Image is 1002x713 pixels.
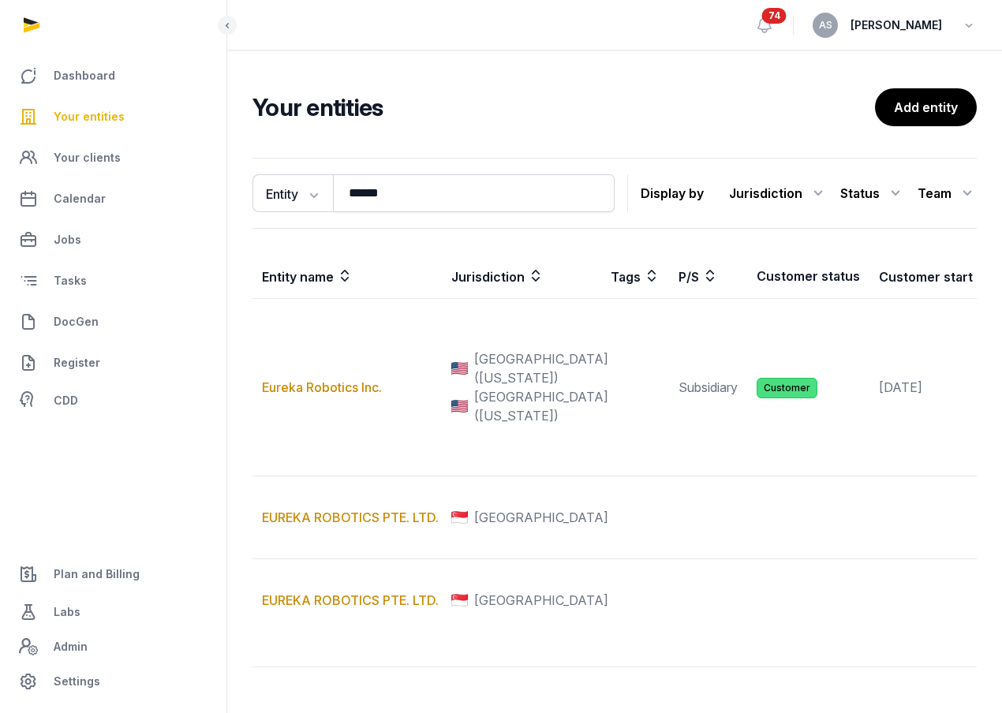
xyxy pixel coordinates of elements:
span: [GEOGRAPHIC_DATA] [474,508,608,527]
a: EUREKA ROBOTICS PTE. LTD. [262,592,439,608]
div: Jurisdiction [729,181,828,206]
button: Entity [252,174,333,212]
span: Calendar [54,189,106,208]
a: Eureka Robotics Inc. [262,379,382,395]
a: Settings [13,663,214,700]
td: Subsidiary [669,299,747,476]
th: Customer status [747,254,869,299]
span: Tasks [54,271,87,290]
span: [PERSON_NAME] [851,16,942,35]
a: Tasks [13,262,214,300]
span: CDD [54,391,78,410]
div: Team [918,181,977,206]
span: Labs [54,603,80,622]
span: Settings [54,672,100,691]
span: [GEOGRAPHIC_DATA] [474,591,608,610]
span: Plan and Billing [54,565,140,584]
a: Register [13,344,214,382]
th: Jurisdiction [442,254,601,299]
span: Register [54,353,100,372]
p: Display by [641,181,704,206]
a: EUREKA ROBOTICS PTE. LTD. [262,510,439,525]
span: AS [819,21,832,30]
h2: Your entities [252,93,875,121]
span: [GEOGRAPHIC_DATA] ([US_STATE]) [474,349,608,387]
a: Add entity [875,88,977,126]
span: 74 [762,8,787,24]
a: Plan and Billing [13,555,214,593]
th: Tags [601,254,669,299]
span: DocGen [54,312,99,331]
a: Calendar [13,180,214,218]
th: P/S [669,254,747,299]
th: Entity name [252,254,442,299]
span: Admin [54,637,88,656]
span: Dashboard [54,66,115,85]
button: AS [813,13,838,38]
span: Jobs [54,230,81,249]
a: Labs [13,593,214,631]
a: CDD [13,385,214,416]
div: Status [840,181,905,206]
a: Dashboard [13,57,214,95]
span: [GEOGRAPHIC_DATA] ([US_STATE]) [474,387,608,425]
a: Jobs [13,221,214,259]
span: Your entities [54,107,125,126]
span: Customer [757,378,817,398]
span: Your clients [54,148,121,167]
a: DocGen [13,303,214,341]
a: Your clients [13,139,214,177]
a: Admin [13,631,214,663]
a: Your entities [13,98,214,136]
